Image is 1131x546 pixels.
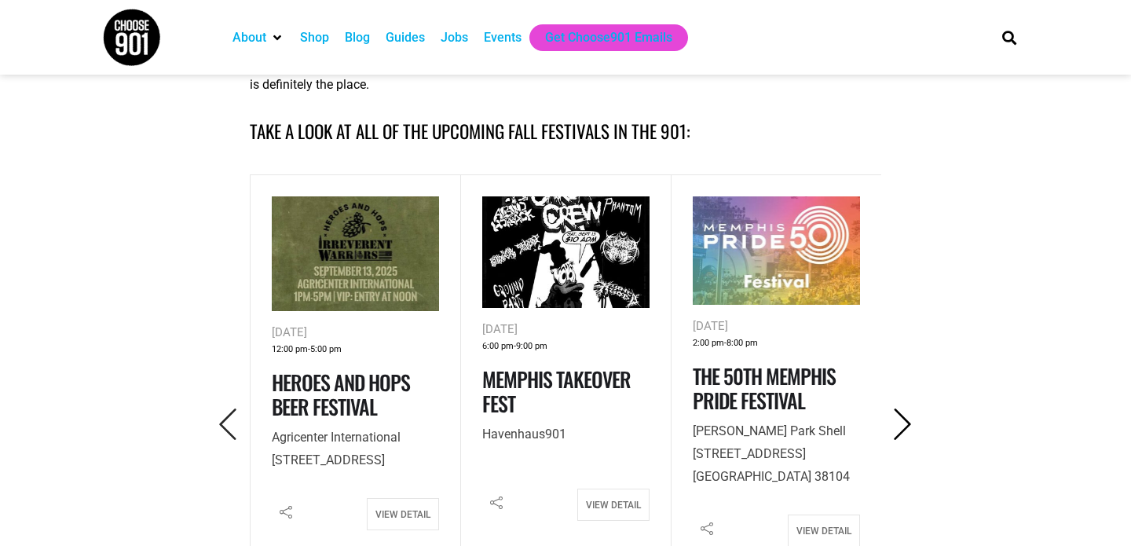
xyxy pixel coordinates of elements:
[693,423,846,438] span: [PERSON_NAME] Park Shell
[482,427,566,442] span: Havenhaus901
[997,24,1023,50] div: Search
[482,364,631,419] a: Memphis Takeover Fest
[693,335,724,352] span: 2:00 pm
[693,319,728,333] span: [DATE]
[272,342,308,358] span: 12:00 pm
[225,24,292,51] div: About
[272,430,401,445] span: Agricenter International
[300,28,329,47] a: Shop
[693,420,860,488] p: [STREET_ADDRESS] [GEOGRAPHIC_DATA] 38104
[484,28,522,47] a: Events
[345,28,370,47] a: Blog
[516,339,547,355] span: 9:00 pm
[881,406,924,444] button: Next
[727,335,758,352] span: 8:00 pm
[482,322,518,336] span: [DATE]
[482,339,650,355] div: -
[482,489,511,517] i: Share
[367,498,439,530] a: View Detail
[225,24,975,51] nav: Main nav
[545,28,672,47] a: Get Choose901 Emails
[386,28,425,47] a: Guides
[212,409,244,441] i: Previous
[887,409,919,441] i: Next
[250,118,881,145] h4: Take a look at all of the upcoming fall festivals in the 901:
[272,427,439,472] p: [STREET_ADDRESS]
[272,367,410,422] a: Heroes and Hops Beer Festival
[577,489,650,521] a: View Detail
[272,498,300,526] i: Share
[232,28,266,47] a: About
[482,339,514,355] span: 6:00 pm
[272,325,307,339] span: [DATE]
[207,406,250,444] button: Previous
[693,335,860,352] div: -
[441,28,468,47] a: Jobs
[693,196,860,305] img: Crowd gathered outdoors at the Memphis Pride 50 Festival in the Mid-South, with a stage, food tru...
[272,196,439,311] img: Event flyer for "Irreverent Warriors: Heroes and Hops"—a craft beer festival on September 13, 202...
[272,342,439,358] div: -
[693,361,836,416] a: The 50th Memphis Pride Festival
[310,342,342,358] span: 5:00 pm
[693,515,721,543] i: Share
